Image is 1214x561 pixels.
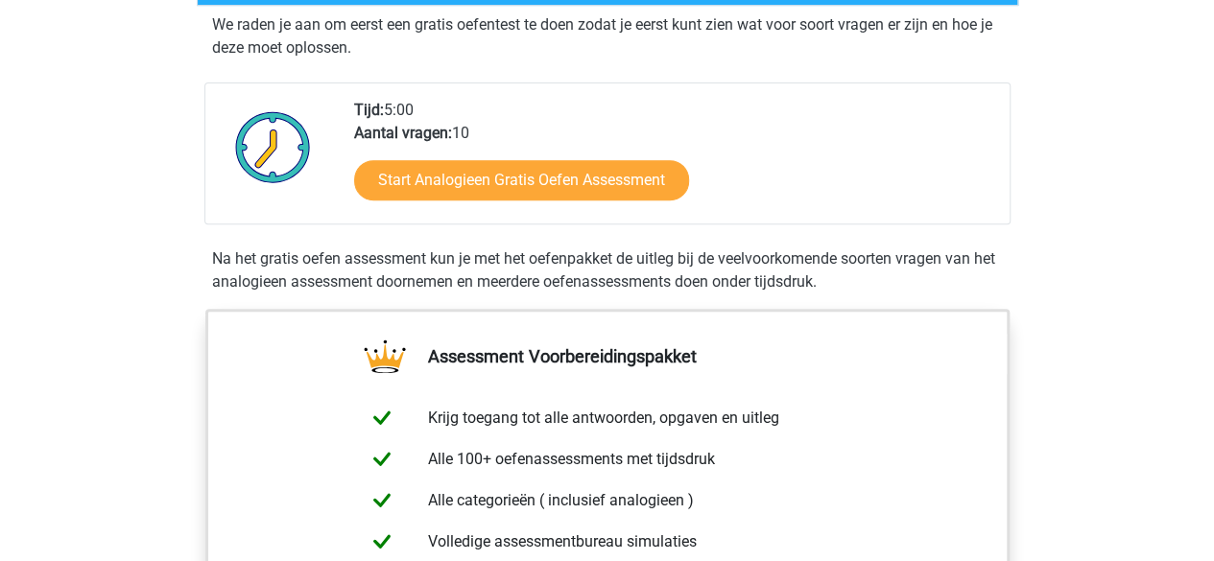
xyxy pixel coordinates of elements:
a: Start Analogieen Gratis Oefen Assessment [354,160,689,200]
div: 5:00 10 [340,99,1009,223]
b: Aantal vragen: [354,124,452,142]
p: We raden je aan om eerst een gratis oefentest te doen zodat je eerst kunt zien wat voor soort vra... [212,13,1003,59]
img: Klok [225,99,321,195]
b: Tijd: [354,101,384,119]
div: Na het gratis oefen assessment kun je met het oefenpakket de uitleg bij de veelvoorkomende soorte... [204,247,1011,293]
